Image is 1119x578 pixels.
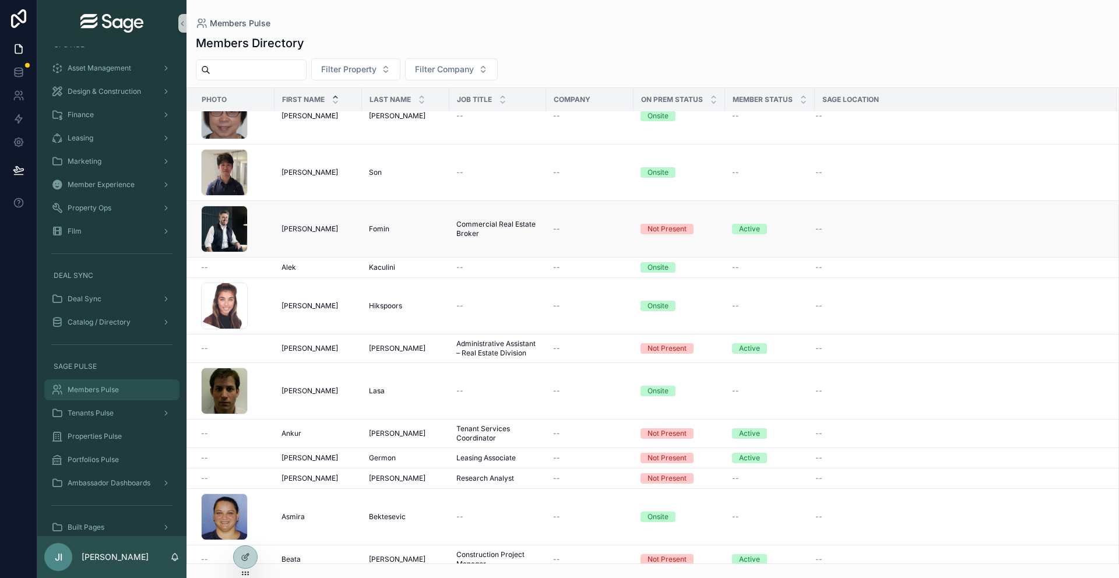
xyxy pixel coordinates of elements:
a: -- [815,344,1103,353]
a: -- [815,555,1103,564]
div: Not Present [648,453,687,463]
span: Hikspoors [369,301,402,311]
span: Member Status [733,95,793,104]
a: Active [732,453,808,463]
a: Ankur [281,429,355,438]
a: -- [553,386,627,396]
span: [PERSON_NAME] [281,168,338,177]
span: Photo [202,95,227,104]
img: App logo [80,14,143,33]
a: Not Present [641,453,718,463]
a: [PERSON_NAME] [369,555,442,564]
a: Onsite [641,386,718,396]
a: Active [732,224,808,234]
span: Marketing [68,157,101,166]
div: Active [739,224,760,234]
a: -- [201,263,268,272]
a: -- [815,453,1103,463]
a: [PERSON_NAME] [369,474,442,483]
a: -- [815,224,1103,234]
div: Active [739,428,760,439]
a: [PERSON_NAME] [281,453,355,463]
span: [PERSON_NAME] [369,429,425,438]
h1: Members Directory [196,35,304,51]
a: -- [553,555,627,564]
span: -- [732,263,739,272]
a: -- [815,301,1103,311]
span: Members Pulse [68,385,119,394]
a: Tenant Services Coordinator [456,424,539,443]
span: -- [201,555,208,564]
a: -- [201,474,268,483]
span: Ambassador Dashboards [68,478,150,488]
a: Bektesevic [369,512,442,521]
a: Ambassador Dashboards [44,473,180,494]
span: Commercial Real Estate Broker [456,220,539,238]
a: -- [553,111,627,121]
a: -- [553,168,627,177]
a: Members Pulse [196,17,270,29]
a: Active [732,554,808,565]
span: [PERSON_NAME] [281,224,338,234]
a: Tenants Pulse [44,403,180,424]
a: -- [201,555,268,564]
span: Finance [68,110,94,119]
a: [PERSON_NAME] [281,386,355,396]
a: -- [815,263,1103,272]
span: Kaculini [369,263,395,272]
span: [PERSON_NAME] [281,386,338,396]
span: Job Title [457,95,492,104]
span: -- [732,111,739,121]
a: Alek [281,263,355,272]
span: -- [553,555,560,564]
div: Active [739,343,760,354]
a: -- [456,386,539,396]
a: -- [553,344,627,353]
span: Leasing Associate [456,453,516,463]
a: -- [553,474,627,483]
span: Fomin [369,224,389,234]
span: Leasing [68,133,93,143]
span: -- [815,555,822,564]
span: -- [553,301,560,311]
span: Catalog / Directory [68,318,131,327]
a: -- [201,344,268,353]
a: -- [553,429,627,438]
div: Not Present [648,473,687,484]
span: -- [815,301,822,311]
a: Administrative Assistant – Real Estate Division [456,339,539,358]
span: Member Experience [68,180,135,189]
a: -- [815,512,1103,521]
span: Bektesevic [369,512,406,521]
a: -- [553,263,627,272]
div: Not Present [648,343,687,354]
span: -- [553,263,560,272]
a: -- [456,111,539,121]
a: Built Pages [44,517,180,538]
a: -- [732,168,808,177]
a: [PERSON_NAME] [369,111,442,121]
a: -- [456,263,539,272]
span: Ankur [281,429,301,438]
div: Onsite [648,512,668,522]
span: -- [815,111,822,121]
a: Not Present [641,554,718,565]
a: Construction Project Manager [456,550,539,569]
span: -- [553,453,560,463]
span: [PERSON_NAME] [281,344,338,353]
span: -- [815,386,822,396]
a: Members Pulse [44,379,180,400]
a: Asmira [281,512,355,521]
span: -- [553,168,560,177]
span: -- [553,111,560,121]
a: -- [732,474,808,483]
a: -- [815,429,1103,438]
span: Deal Sync [68,294,101,304]
a: Finance [44,104,180,125]
span: -- [553,344,560,353]
span: [PERSON_NAME] [369,111,425,121]
a: -- [815,386,1103,396]
span: Filter Company [415,64,474,75]
a: -- [201,453,268,463]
